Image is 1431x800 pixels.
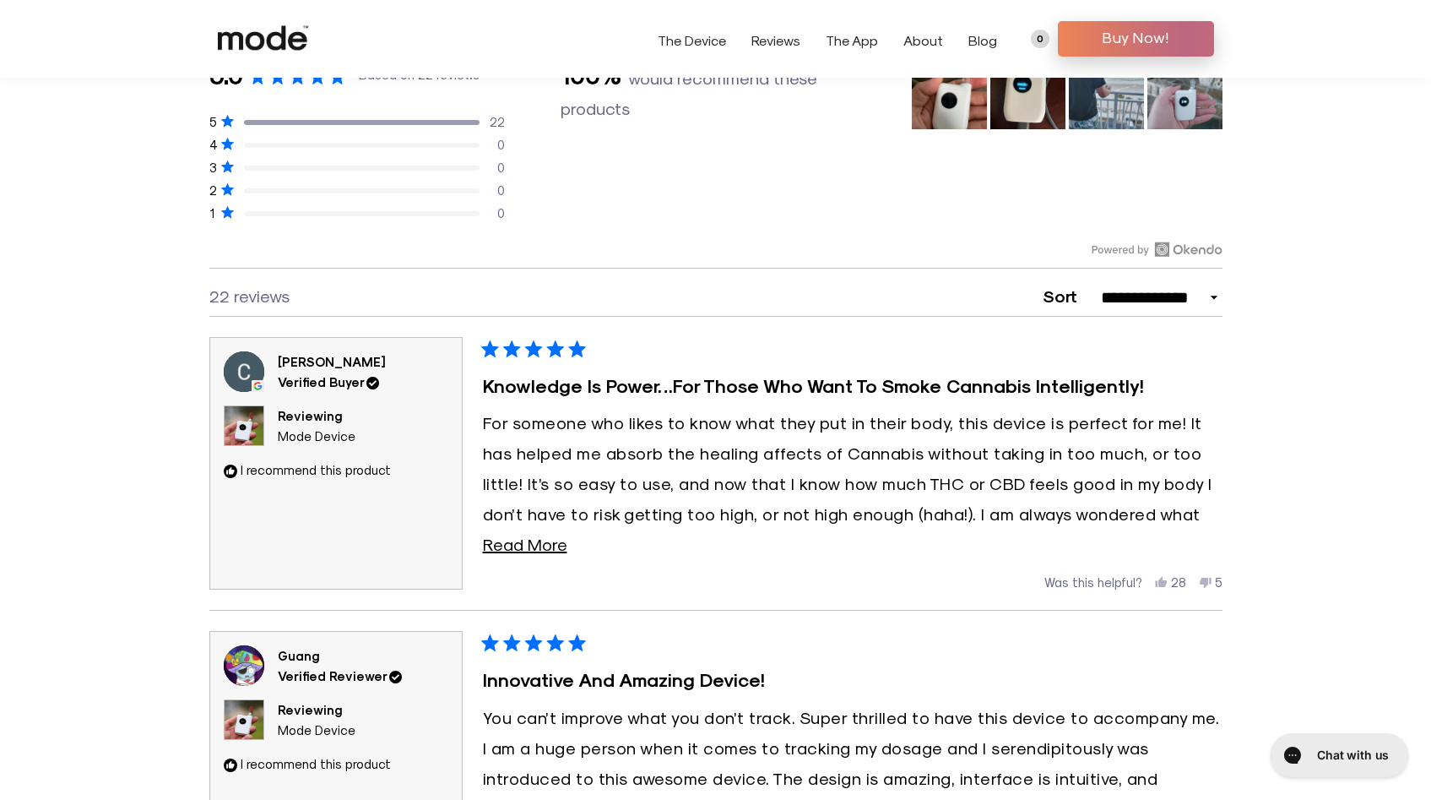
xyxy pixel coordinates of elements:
span: Was this helpful? [1044,574,1142,590]
a: 0 [1031,30,1049,48]
strong: [PERSON_NAME] [278,354,385,369]
div: 0 [490,139,505,151]
div: Knowledge is Power…For those who want to smoke Cannabis intelligently! [483,371,1222,400]
a: View Mode Device [278,722,355,737]
img: Customer-uploaded image, show more details [1069,54,1144,129]
a: About [903,32,943,48]
span: 4 [209,139,218,151]
div: Verified Buyer [278,372,385,392]
div: Reviewing [278,699,355,720]
strong: Guang [278,648,319,663]
div: 22 reviews [209,282,290,309]
div: Verified Reviewer [278,666,402,686]
span: I recommend this product [241,756,391,771]
span: Read More [483,534,567,554]
button: Read More [483,529,1222,559]
div: 0 [490,207,505,220]
div: 0 [490,184,505,197]
span: 1 [209,207,215,220]
div: Reviewing [278,405,355,426]
img: Profile picture for Colin B. [224,351,264,392]
span: Buy Now! [1071,24,1201,50]
div: 0 [490,161,505,174]
img: Customer-uploaded image, show more details [990,54,1065,129]
button: 5 [1199,573,1222,590]
img: Profile picture for Guang [224,645,264,686]
a: Reviews [751,32,800,48]
p: For someone who likes to know what they put in their body, this device is perfect for me! It has ... [483,407,1222,711]
label: Sort [1043,286,1077,306]
div: Innovative and amazing device! [483,665,1222,694]
img: Customer-uploaded image, show more details [1147,54,1222,129]
img: google logo [252,380,263,392]
span: 3 [209,161,217,174]
span: 5 [209,116,217,128]
a: Blog [968,32,997,48]
iframe: Gorgias live chat messenger [1262,727,1414,783]
a: The App [826,32,878,48]
img: Customer-uploaded image, show more details [912,54,987,129]
span: I recommend this product [241,462,391,477]
button: 28 [1155,573,1186,590]
a: The Device [658,32,726,48]
a: View Mode Device [278,428,355,444]
span: 2 [209,184,217,197]
img: Powered by Okendo [1092,241,1222,258]
a: Buy Now! [1058,21,1214,57]
div: 22 [490,116,505,128]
